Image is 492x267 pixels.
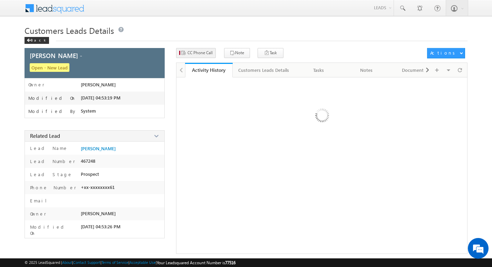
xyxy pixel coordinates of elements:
span: Prospect [81,171,99,177]
button: Note [224,48,250,58]
a: Activity History [185,63,233,77]
a: Contact Support [73,260,100,265]
div: Activity History [190,67,228,73]
div: Documents [396,66,432,74]
a: Tasks [295,63,343,77]
span: System [81,108,96,114]
a: Customers Leads Details [233,63,295,77]
label: Modified By [28,108,77,114]
span: 467248 [81,158,95,164]
label: Modified On [28,224,77,236]
span: [DATE] 04:53:26 PM [81,224,120,229]
div: Notes [348,66,384,74]
button: Task [258,48,283,58]
a: Documents [390,63,438,77]
img: Loading ... [286,81,357,152]
a: [PERSON_NAME] [81,146,116,151]
span: Open - New Lead [30,63,69,72]
a: About [62,260,72,265]
label: Modified On [28,95,76,101]
span: Customers Leads Details [25,25,114,36]
span: [DATE] 04:53:19 PM [81,95,120,101]
span: Related Lead [30,132,60,139]
label: Owner [28,82,45,87]
span: [PERSON_NAME] - [30,53,82,59]
div: Actions [430,50,457,56]
label: Owner [28,211,46,217]
span: Your Leadsquared Account Number is [157,260,235,265]
a: Notes [343,63,390,77]
div: Customers Leads Details [238,66,289,74]
label: Email [28,198,52,204]
div: Tasks [301,66,337,74]
label: Lead Number [28,158,75,164]
span: 77516 [225,260,235,265]
span: +xx-xxxxxxxx61 [81,184,115,190]
span: © 2025 LeadSquared | | | | | [25,259,235,266]
label: Lead Name [28,145,68,151]
div: Back [25,37,49,44]
button: CC Phone Call [176,48,216,58]
a: Terms of Service [102,260,128,265]
span: [PERSON_NAME] [81,211,116,216]
label: Phone Number [28,184,76,191]
label: Lead Stage [28,171,73,178]
a: Acceptable Use [129,260,156,265]
button: Actions [427,48,465,58]
span: CC Phone Call [187,50,213,56]
span: [PERSON_NAME] [81,82,116,87]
